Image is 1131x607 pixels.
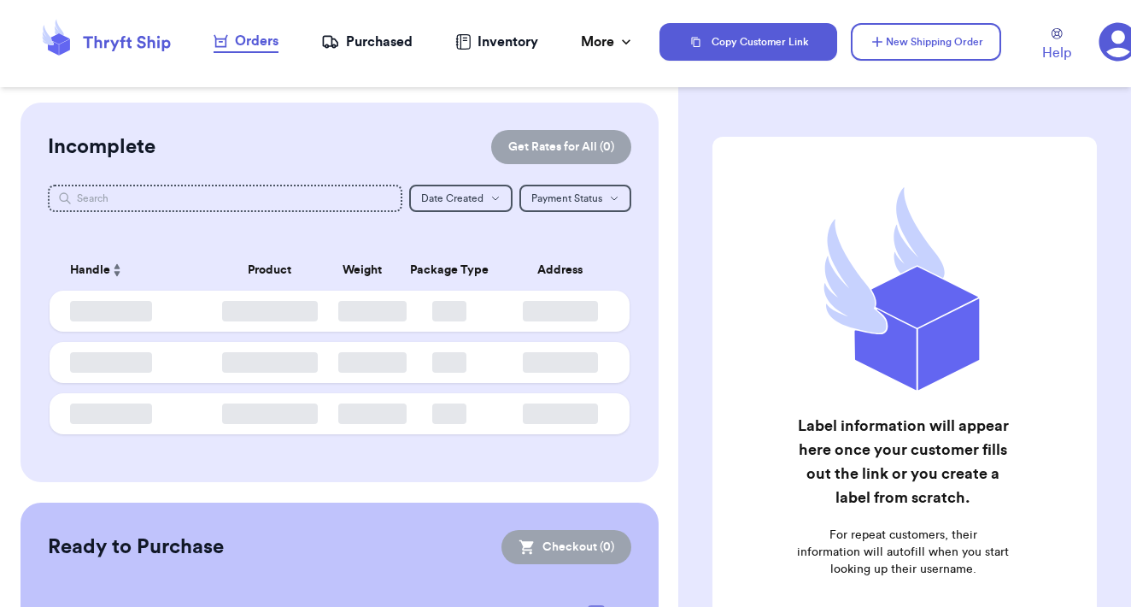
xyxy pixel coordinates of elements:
[531,193,602,203] span: Payment Status
[214,31,278,51] div: Orders
[214,31,278,53] a: Orders
[1042,43,1071,63] span: Help
[409,185,513,212] button: Date Created
[328,250,397,291] th: Weight
[491,130,631,164] button: Get Rates for All (0)
[321,32,413,52] a: Purchased
[455,32,538,52] a: Inventory
[48,185,402,212] input: Search
[397,250,501,291] th: Package Type
[70,262,110,280] span: Handle
[581,32,635,52] div: More
[421,193,483,203] span: Date Created
[48,533,224,561] h2: Ready to Purchase
[659,23,837,61] button: Copy Customer Link
[851,23,1001,61] button: New Shipping Order
[212,250,328,291] th: Product
[501,530,631,564] button: Checkout (0)
[1042,28,1071,63] a: Help
[48,133,155,161] h2: Incomplete
[501,250,629,291] th: Address
[110,260,124,280] button: Sort ascending
[519,185,631,212] button: Payment Status
[797,414,1009,510] h2: Label information will appear here once your customer fills out the link or you create a label fr...
[797,527,1009,578] p: For repeat customers, their information will autofill when you start looking up their username.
